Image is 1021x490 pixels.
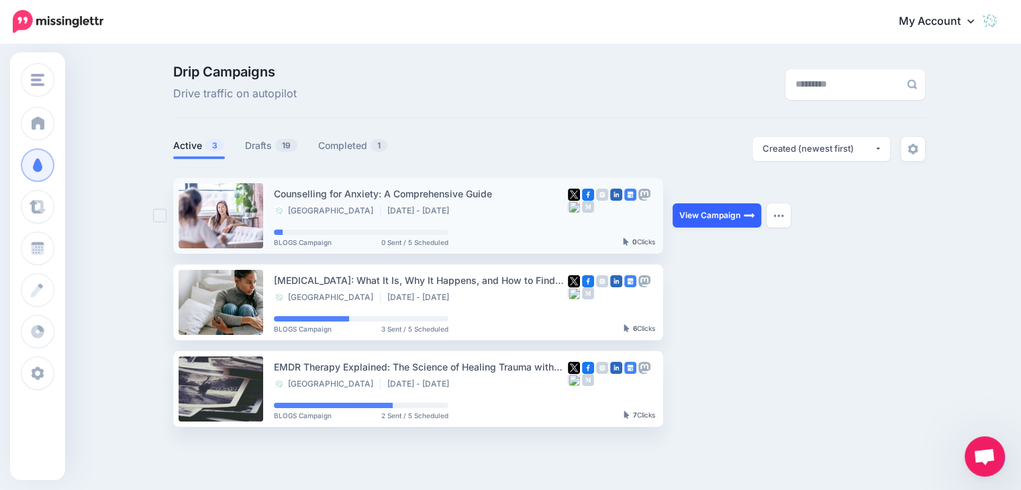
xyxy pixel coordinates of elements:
[205,139,224,152] span: 3
[624,362,636,374] img: google_business-square.png
[624,189,636,201] img: google_business-square.png
[381,326,448,332] span: 3 Sent / 5 Scheduled
[568,362,580,374] img: twitter-square.png
[245,138,298,154] a: Drafts19
[596,275,608,287] img: instagram-grey-square.png
[173,138,225,154] a: Active3
[638,189,650,201] img: mastodon-grey-square.png
[381,412,448,419] span: 2 Sent / 5 Scheduled
[568,374,580,386] img: bluesky-grey-square.png
[274,292,381,303] li: [GEOGRAPHIC_DATA]
[31,74,44,86] img: menu.png
[673,203,761,228] a: View Campaign
[610,275,622,287] img: linkedin-square.png
[596,189,608,201] img: instagram-grey-square.png
[173,85,297,103] span: Drive traffic on autopilot
[633,324,637,332] b: 6
[744,210,755,221] img: arrow-long-right-white.png
[624,325,655,333] div: Clicks
[763,142,874,155] div: Created (newest first)
[274,186,568,201] div: Counselling for Anxiety: A Comprehensive Guide
[568,275,580,287] img: twitter-square.png
[624,324,630,332] img: pointer-grey-darker.png
[274,326,332,332] span: BLOGS Campaign
[624,411,630,419] img: pointer-grey-darker.png
[582,287,594,299] img: medium-grey-square.png
[908,144,918,154] img: settings-grey.png
[568,189,580,201] img: twitter-square.png
[638,275,650,287] img: mastodon-grey-square.png
[318,138,388,154] a: Completed1
[752,137,890,161] button: Created (newest first)
[274,359,568,375] div: EMDR Therapy Explained: The Science of Healing Trauma with Eye Movement
[275,139,297,152] span: 19
[582,189,594,201] img: facebook-square.png
[624,411,655,420] div: Clicks
[610,362,622,374] img: linkedin-square.png
[274,379,381,389] li: [GEOGRAPHIC_DATA]
[387,379,456,389] li: [DATE] - [DATE]
[582,374,594,386] img: medium-grey-square.png
[633,411,637,419] b: 7
[274,273,568,288] div: [MEDICAL_DATA]: What It Is, Why It Happens, and How to Find Relief
[965,436,1005,477] div: Open chat
[610,189,622,201] img: linkedin-square.png
[381,239,448,246] span: 0 Sent / 5 Scheduled
[623,238,629,246] img: pointer-grey-darker.png
[582,362,594,374] img: facebook-square.png
[173,65,297,79] span: Drip Campaigns
[623,238,655,246] div: Clicks
[387,292,456,303] li: [DATE] - [DATE]
[907,79,917,89] img: search-grey-6.png
[274,239,332,246] span: BLOGS Campaign
[13,10,103,33] img: Missinglettr
[582,201,594,213] img: medium-grey-square.png
[624,275,636,287] img: google_business-square.png
[632,238,637,246] b: 0
[274,412,332,419] span: BLOGS Campaign
[885,5,1001,38] a: My Account
[773,213,784,217] img: dots.png
[568,287,580,299] img: bluesky-grey-square.png
[568,201,580,213] img: bluesky-grey-square.png
[638,362,650,374] img: mastodon-grey-square.png
[371,139,387,152] span: 1
[582,275,594,287] img: facebook-square.png
[596,362,608,374] img: instagram-grey-square.png
[274,205,381,216] li: [GEOGRAPHIC_DATA]
[387,205,456,216] li: [DATE] - [DATE]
